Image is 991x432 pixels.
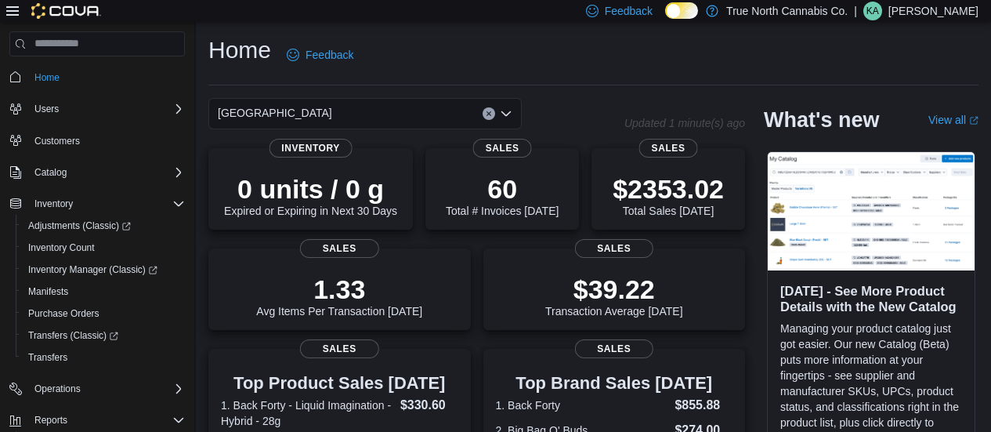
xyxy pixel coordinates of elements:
button: Purchase Orders [16,303,191,325]
div: Total # Invoices [DATE] [446,173,559,217]
button: Transfers [16,347,191,368]
span: Customers [34,135,80,147]
span: [GEOGRAPHIC_DATA] [218,103,332,122]
span: Adjustments (Classic) [28,220,131,232]
span: Dark Mode [665,19,666,20]
p: True North Cannabis Co. [726,2,848,20]
span: Inventory Manager (Classic) [22,260,185,279]
span: Sales [575,339,653,358]
button: Customers [3,129,191,152]
h1: Home [208,34,271,66]
a: Customers [28,132,86,151]
a: Adjustments (Classic) [16,215,191,237]
h2: What's new [764,107,879,133]
span: Inventory Manager (Classic) [28,263,157,276]
div: Expired or Expiring in Next 30 Days [224,173,397,217]
button: Open list of options [500,107,512,120]
span: Inventory Count [28,241,95,254]
span: Inventory [34,198,73,210]
span: Manifests [22,282,185,301]
span: Inventory [269,139,353,158]
div: Katie Augi [863,2,882,20]
input: Dark Mode [665,2,698,19]
dd: $855.88 [675,396,732,415]
button: Inventory Count [16,237,191,259]
span: Reports [28,411,185,430]
h3: [DATE] - See More Product Details with the New Catalog [780,283,962,314]
a: Inventory Manager (Classic) [22,260,164,279]
span: Sales [639,139,698,158]
button: Reports [3,409,191,431]
span: Transfers [28,351,67,364]
button: Users [3,98,191,120]
dt: 1. Back Forty [496,398,669,413]
span: Purchase Orders [22,304,185,323]
button: Inventory [3,193,191,215]
button: Operations [3,378,191,400]
a: Inventory Manager (Classic) [16,259,191,281]
a: Transfers [22,348,74,367]
a: View allExternal link [928,114,978,126]
p: | [854,2,857,20]
span: Reports [34,414,67,427]
p: Updated 1 minute(s) ago [624,117,745,129]
span: Sales [300,339,378,358]
span: Operations [28,379,185,398]
span: Users [34,103,59,115]
span: Transfers [22,348,185,367]
span: Adjustments (Classic) [22,216,185,235]
svg: External link [969,116,978,125]
p: 1.33 [256,274,422,305]
dt: 1. Back Forty - Liquid Imagination - Hybrid - 28g [221,398,394,429]
h3: Top Brand Sales [DATE] [496,374,733,393]
button: Users [28,100,65,118]
button: Clear input [483,107,495,120]
button: Operations [28,379,87,398]
span: Home [34,71,60,84]
p: $2353.02 [613,173,724,205]
span: Home [28,67,185,87]
p: 60 [446,173,559,205]
button: Inventory [28,194,79,213]
span: Transfers (Classic) [28,329,118,342]
span: Operations [34,383,81,395]
button: Catalog [3,162,191,183]
div: Total Sales [DATE] [613,173,724,217]
p: $39.22 [545,274,683,305]
span: KA [866,2,879,20]
p: 0 units / 0 g [224,173,397,205]
span: Feedback [306,47,353,63]
span: Feedback [605,3,653,19]
span: Purchase Orders [28,307,99,320]
a: Inventory Count [22,238,101,257]
span: Sales [575,239,653,258]
div: Transaction Average [DATE] [545,274,683,318]
span: Sales [300,239,378,258]
p: [PERSON_NAME] [888,2,978,20]
button: Reports [28,411,74,430]
img: Cova [31,3,101,19]
button: Catalog [28,163,73,182]
a: Transfers (Classic) [22,326,125,345]
span: Inventory Count [22,238,185,257]
span: Catalog [34,166,67,179]
span: Manifests [28,285,68,298]
dd: $330.60 [400,396,458,415]
span: Users [28,100,185,118]
a: Manifests [22,282,74,301]
span: Catalog [28,163,185,182]
div: Avg Items Per Transaction [DATE] [256,274,422,318]
a: Transfers (Classic) [16,325,191,347]
a: Purchase Orders [22,304,106,323]
button: Home [3,66,191,89]
span: Customers [28,131,185,151]
a: Feedback [280,39,360,71]
span: Inventory [28,194,185,213]
button: Manifests [16,281,191,303]
h3: Top Product Sales [DATE] [221,374,458,393]
span: Sales [473,139,532,158]
a: Adjustments (Classic) [22,216,137,235]
a: Home [28,68,66,87]
span: Transfers (Classic) [22,326,185,345]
